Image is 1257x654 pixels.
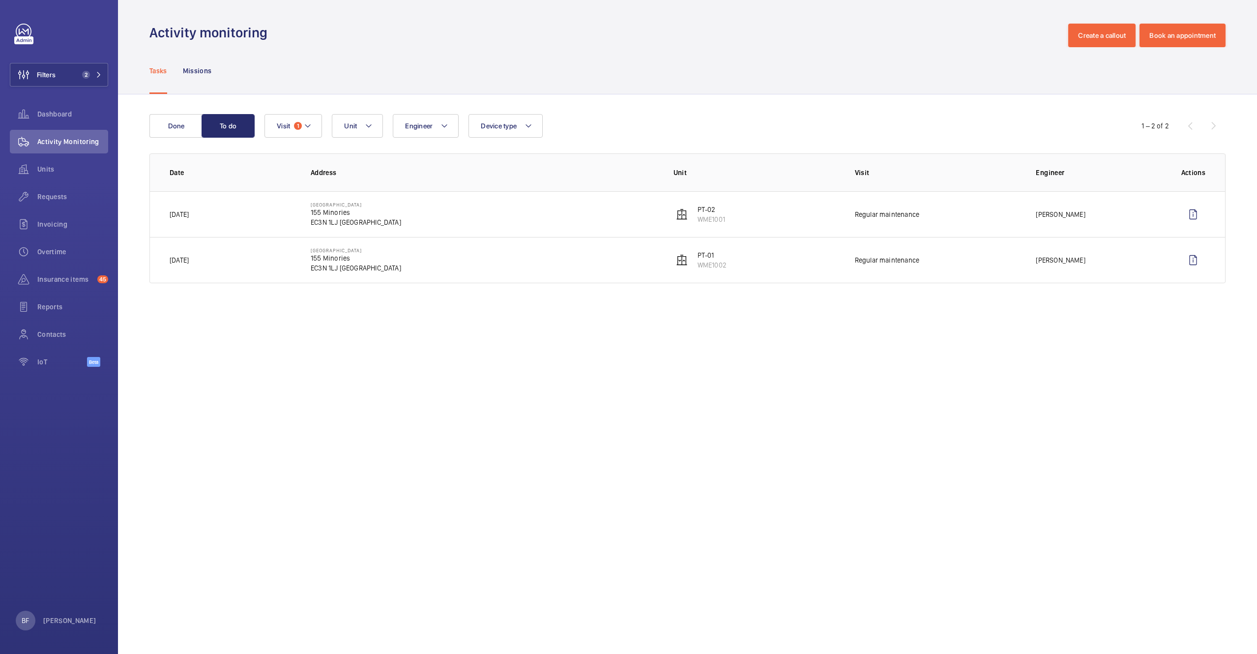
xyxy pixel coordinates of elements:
[698,260,727,270] p: WME1002
[149,24,273,42] h1: Activity monitoring
[170,168,295,178] p: Date
[1140,24,1226,47] button: Book an appointment
[294,122,302,130] span: 1
[393,114,459,138] button: Engineer
[37,70,56,80] span: Filters
[405,122,433,130] span: Engineer
[1068,24,1136,47] button: Create a callout
[1036,209,1085,219] p: [PERSON_NAME]
[10,63,108,87] button: Filters2
[481,122,517,130] span: Device type
[22,616,29,625] p: BF
[277,122,290,130] span: Visit
[149,114,203,138] button: Done
[37,302,108,312] span: Reports
[97,275,108,283] span: 45
[37,357,87,367] span: IoT
[82,71,90,79] span: 2
[855,168,1021,178] p: Visit
[698,250,727,260] p: PT-01
[468,114,543,138] button: Device type
[37,329,108,339] span: Contacts
[344,122,357,130] span: Unit
[673,168,839,178] p: Unit
[698,214,725,224] p: WME1001
[37,247,108,257] span: Overtime
[170,255,189,265] p: [DATE]
[87,357,100,367] span: Beta
[698,205,725,214] p: PT-02
[676,254,688,266] img: elevator.svg
[1036,255,1085,265] p: [PERSON_NAME]
[855,209,919,219] p: Regular maintenance
[1181,168,1205,178] p: Actions
[183,66,212,76] p: Missions
[676,208,688,220] img: elevator.svg
[170,209,189,219] p: [DATE]
[37,192,108,202] span: Requests
[311,253,401,263] p: 155 Minories
[1036,168,1165,178] p: Engineer
[332,114,383,138] button: Unit
[311,247,401,253] p: [GEOGRAPHIC_DATA]
[311,263,401,273] p: EC3N 1LJ [GEOGRAPHIC_DATA]
[311,208,401,217] p: 155 Minories
[202,114,255,138] button: To do
[311,202,401,208] p: [GEOGRAPHIC_DATA]
[264,114,322,138] button: Visit1
[37,109,108,119] span: Dashboard
[311,217,401,227] p: EC3N 1LJ [GEOGRAPHIC_DATA]
[37,137,108,147] span: Activity Monitoring
[43,616,96,625] p: [PERSON_NAME]
[37,164,108,174] span: Units
[37,274,93,284] span: Insurance items
[855,255,919,265] p: Regular maintenance
[149,66,167,76] p: Tasks
[311,168,658,178] p: Address
[1141,121,1169,131] div: 1 – 2 of 2
[37,219,108,229] span: Invoicing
